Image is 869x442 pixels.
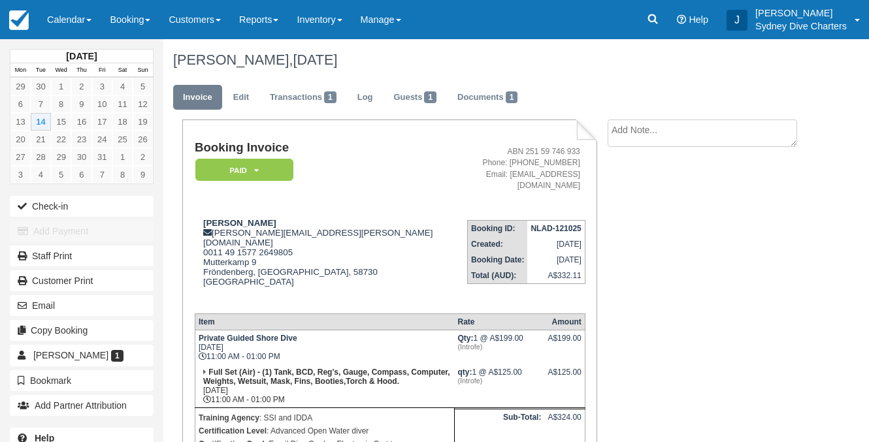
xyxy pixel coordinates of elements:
[195,218,438,303] div: [PERSON_NAME][EMAIL_ADDRESS][PERSON_NAME][DOMAIN_NAME] 0011 49 1577 2649805 Mutterkamp 9 Fröndenb...
[468,220,528,236] th: Booking ID:
[51,131,71,148] a: 22
[71,131,91,148] a: 23
[31,95,51,113] a: 7
[455,409,545,442] th: Sub-Total:
[92,78,112,95] a: 3
[133,166,153,183] a: 9
[203,368,450,386] strong: Full Set (Air) - (1) Tank, BCD, Reg's, Gauge, Compass, Computer, Weights, Wetsuit, Mask, Fins, Bo...
[10,131,31,148] a: 20
[468,236,528,252] th: Created:
[199,413,259,422] strong: Training Agency
[544,314,585,330] th: Amount
[66,51,97,61] strong: [DATE]
[677,15,686,24] i: Help
[31,78,51,95] a: 30
[527,268,585,284] td: A$332.11
[384,85,446,110] a: Guests1
[112,166,133,183] a: 8
[689,14,708,25] span: Help
[51,78,71,95] a: 1
[31,113,51,131] a: 14
[458,368,472,377] strong: qty
[10,345,154,366] a: [PERSON_NAME] 1
[51,95,71,113] a: 8
[51,148,71,166] a: 29
[455,330,545,365] td: 1 @ A$199.00
[448,85,527,110] a: Documents1
[10,320,154,341] button: Copy Booking
[10,295,154,316] button: Email
[51,113,71,131] a: 15
[203,218,276,228] strong: [PERSON_NAME]
[455,364,545,408] td: 1 @ A$125.00
[71,113,91,131] a: 16
[755,20,847,33] p: Sydney Dive Charters
[92,63,112,78] th: Fri
[223,85,259,110] a: Edit
[133,131,153,148] a: 26
[10,95,31,113] a: 6
[527,236,585,252] td: [DATE]
[51,166,71,183] a: 5
[71,148,91,166] a: 30
[112,148,133,166] a: 1
[71,95,91,113] a: 9
[71,166,91,183] a: 6
[10,166,31,183] a: 3
[92,148,112,166] a: 31
[548,334,581,353] div: A$199.00
[71,78,91,95] a: 2
[195,159,293,182] em: Paid
[195,330,454,365] td: [DATE] 11:00 AM - 01:00 PM
[10,245,154,266] a: Staff Print
[458,377,542,385] em: (Introfe)
[10,221,154,242] button: Add Payment
[195,141,438,155] h1: Booking Invoice
[92,113,112,131] a: 17
[31,166,51,183] a: 4
[133,63,153,78] th: Sun
[9,10,29,30] img: checkfront-main-nav-mini-logo.png
[506,91,518,103] span: 1
[111,350,123,362] span: 1
[51,63,71,78] th: Wed
[548,368,581,387] div: A$125.00
[324,91,336,103] span: 1
[195,314,454,330] th: Item
[112,113,133,131] a: 18
[173,52,806,68] h1: [PERSON_NAME],
[468,268,528,284] th: Total (AUD):
[10,78,31,95] a: 29
[92,166,112,183] a: 7
[199,334,297,343] strong: Private Guided Shore Dive
[133,95,153,113] a: 12
[92,95,112,113] a: 10
[173,85,222,110] a: Invoice
[755,7,847,20] p: [PERSON_NAME]
[293,52,337,68] span: [DATE]
[348,85,383,110] a: Log
[727,10,747,31] div: J
[112,63,133,78] th: Sat
[444,146,580,191] address: ABN 251 59 746 933 Phone: [PHONE_NUMBER] Email: [EMAIL_ADDRESS][DOMAIN_NAME]
[10,148,31,166] a: 27
[112,78,133,95] a: 4
[31,131,51,148] a: 21
[468,252,528,268] th: Booking Date:
[10,196,154,217] button: Check-in
[33,350,108,360] span: [PERSON_NAME]
[195,364,454,408] td: [DATE] 11:00 AM - 01:00 PM
[531,224,581,233] strong: NLAD-121025
[92,131,112,148] a: 24
[458,334,474,343] strong: Qty
[199,424,451,437] p: : Advanced Open Water diver
[31,63,51,78] th: Tue
[133,148,153,166] a: 2
[71,63,91,78] th: Thu
[455,314,545,330] th: Rate
[112,95,133,113] a: 11
[133,113,153,131] a: 19
[195,158,289,182] a: Paid
[10,370,154,391] button: Bookmark
[112,131,133,148] a: 25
